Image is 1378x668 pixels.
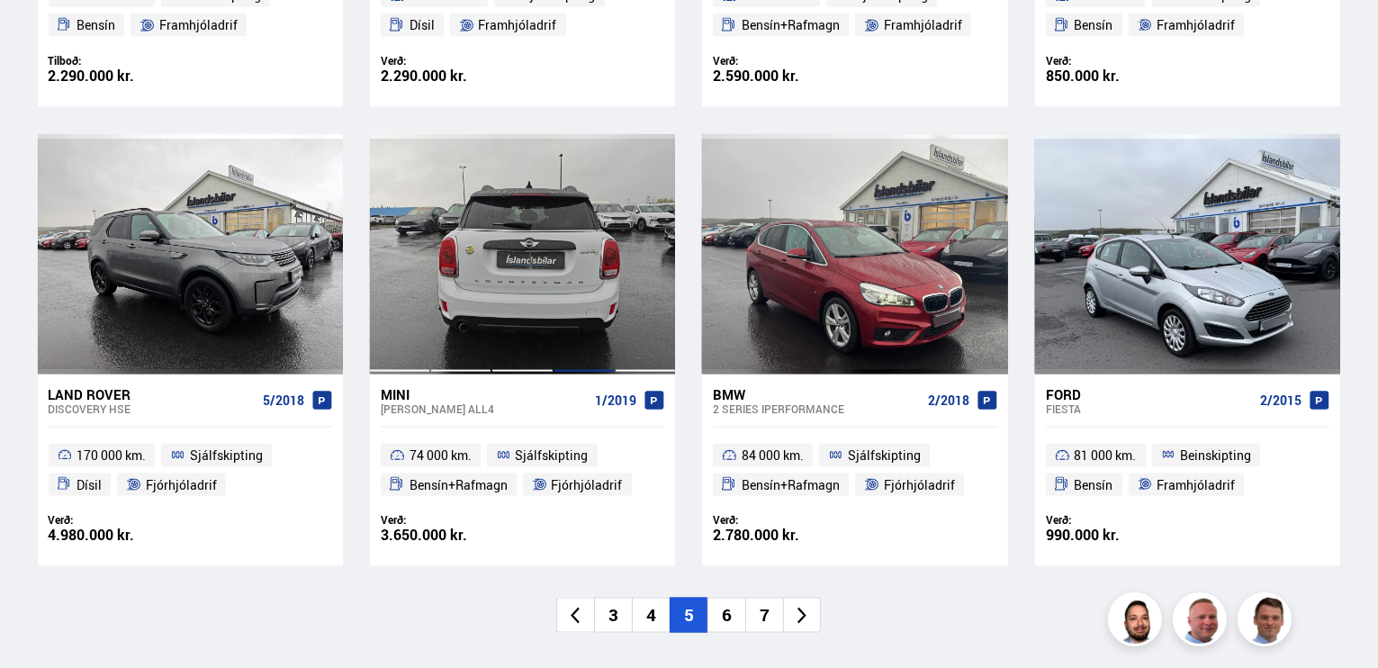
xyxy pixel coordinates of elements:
[884,14,962,36] span: Framhjóladrif
[707,598,745,633] li: 6
[381,528,523,543] div: 3.650.000 kr.
[381,386,588,402] div: Mini
[516,445,589,466] span: Sjálfskipting
[1046,68,1188,84] div: 850.000 kr.
[1260,393,1301,408] span: 2/2015
[632,598,670,633] li: 4
[1075,474,1113,496] span: Bensín
[713,528,855,543] div: 2.780.000 kr.
[713,402,920,415] div: 2 series IPERFORMANCE
[928,393,969,408] span: 2/2018
[381,402,588,415] div: [PERSON_NAME] ALL4
[1175,595,1229,649] img: siFngHWaQ9KaOqBr.png
[263,393,304,408] span: 5/2018
[381,54,523,68] div: Verð:
[49,402,256,415] div: Discovery HSE
[670,598,707,633] li: 5
[595,393,636,408] span: 1/2019
[1157,14,1235,36] span: Framhjóladrif
[1046,528,1188,543] div: 990.000 kr.
[14,7,68,61] button: Opna LiveChat spjallviðmót
[713,386,920,402] div: BMW
[713,513,855,527] div: Verð:
[745,598,783,633] li: 7
[594,598,632,633] li: 3
[552,474,623,496] span: Fjórhjóladrif
[1035,375,1340,567] a: Ford Fiesta 2/2015 81 000 km. Beinskipting Bensín Framhjóladrif Verð: 990.000 kr.
[410,14,435,36] span: Dísil
[410,474,508,496] span: Bensín+Rafmagn
[381,513,523,527] div: Verð:
[410,445,472,466] span: 74 000 km.
[370,375,675,567] a: Mini [PERSON_NAME] ALL4 1/2019 74 000 km. Sjálfskipting Bensín+Rafmagn Fjórhjóladrif Verð: 3.650....
[146,474,217,496] span: Fjórhjóladrif
[77,474,102,496] span: Dísil
[49,386,256,402] div: Land Rover
[742,474,840,496] span: Bensín+Rafmagn
[1180,445,1251,466] span: Beinskipting
[479,14,557,36] span: Framhjóladrif
[1046,513,1188,527] div: Verð:
[884,474,955,496] span: Fjórhjóladrif
[1046,54,1188,68] div: Verð:
[1111,595,1165,649] img: nhp88E3Fdnt1Opn2.png
[848,445,921,466] span: Sjálfskipting
[49,54,191,68] div: Tilboð:
[49,513,191,527] div: Verð:
[159,14,238,36] span: Framhjóladrif
[77,445,146,466] span: 170 000 km.
[742,445,804,466] span: 84 000 km.
[1075,445,1137,466] span: 81 000 km.
[713,54,855,68] div: Verð:
[1046,402,1253,415] div: Fiesta
[49,68,191,84] div: 2.290.000 kr.
[77,14,115,36] span: Bensín
[1240,595,1294,649] img: FbJEzSuNWCJXmdc-.webp
[1046,386,1253,402] div: Ford
[742,14,840,36] span: Bensín+Rafmagn
[49,528,191,543] div: 4.980.000 kr.
[702,375,1007,567] a: BMW 2 series IPERFORMANCE 2/2018 84 000 km. Sjálfskipting Bensín+Rafmagn Fjórhjóladrif Verð: 2.78...
[1075,14,1113,36] span: Bensín
[38,375,343,567] a: Land Rover Discovery HSE 5/2018 170 000 km. Sjálfskipting Dísil Fjórhjóladrif Verð: 4.980.000 kr.
[190,445,263,466] span: Sjálfskipting
[713,68,855,84] div: 2.590.000 kr.
[381,68,523,84] div: 2.290.000 kr.
[1157,474,1235,496] span: Framhjóladrif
